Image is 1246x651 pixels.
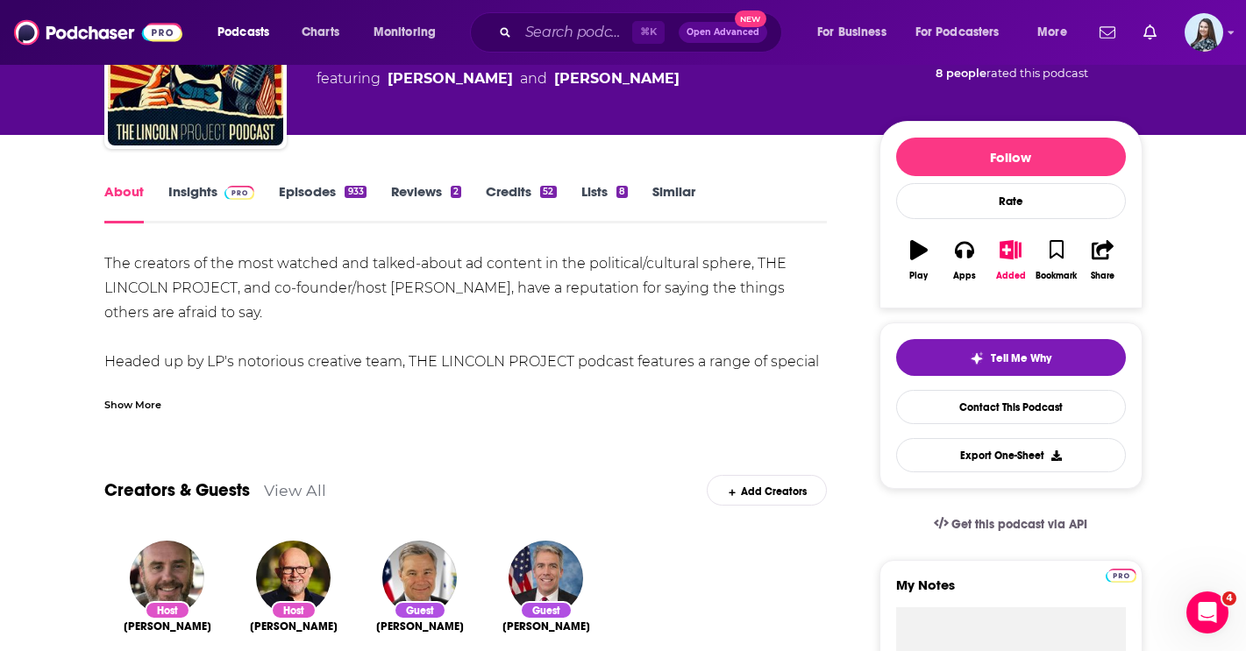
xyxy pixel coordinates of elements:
[896,229,942,292] button: Play
[124,619,211,633] span: [PERSON_NAME]
[486,183,556,223] a: Credits52
[317,68,680,89] span: featuring
[896,438,1126,472] button: Export One-Sheet
[652,183,695,223] a: Similar
[302,20,339,45] span: Charts
[951,517,1087,532] span: Get this podcast via API
[896,138,1126,176] button: Follow
[1034,229,1079,292] button: Bookmark
[518,18,632,46] input: Search podcasts, credits, & more...
[224,186,255,200] img: Podchaser Pro
[361,18,459,46] button: open menu
[904,18,1025,46] button: open menu
[1025,18,1089,46] button: open menu
[374,20,436,45] span: Monitoring
[520,601,573,619] div: Guest
[936,67,986,80] span: 8 people
[388,68,513,89] a: Rick Wilson
[376,619,464,633] span: [PERSON_NAME]
[391,183,461,223] a: Reviews2
[687,28,759,37] span: Open Advanced
[104,251,828,472] div: The creators of the most watched and talked-about ad content in the political/cultural sphere, TH...
[502,619,590,633] a: Joe Walsh
[217,20,269,45] span: Podcasts
[256,541,331,615] img: Rick Wilson
[616,186,628,198] div: 8
[104,183,144,223] a: About
[520,68,547,89] span: and
[1185,13,1223,52] img: User Profile
[382,541,457,615] img: Sheldon Whitehouse
[14,16,182,49] img: Podchaser - Follow, Share and Rate Podcasts
[986,67,1088,80] span: rated this podcast
[987,229,1033,292] button: Added
[896,390,1126,424] a: Contact This Podcast
[817,20,886,45] span: For Business
[345,186,366,198] div: 933
[896,577,1126,607] label: My Notes
[915,20,1000,45] span: For Podcasters
[805,18,908,46] button: open menu
[1106,569,1136,583] img: Podchaser Pro
[1136,18,1164,47] a: Show notifications dropdown
[554,68,680,89] a: Reed Galen
[502,619,590,633] span: [PERSON_NAME]
[205,18,292,46] button: open menu
[279,183,366,223] a: Episodes933
[920,503,1102,546] a: Get this podcast via API
[317,47,680,89] div: A podcast
[1037,20,1067,45] span: More
[540,186,556,198] div: 52
[1093,18,1122,47] a: Show notifications dropdown
[451,186,461,198] div: 2
[735,11,766,27] span: New
[250,619,338,633] a: Rick Wilson
[130,541,204,615] img: Reed Galen
[487,12,799,53] div: Search podcasts, credits, & more...
[1185,13,1223,52] button: Show profile menu
[1036,271,1077,281] div: Bookmark
[1091,271,1114,281] div: Share
[896,183,1126,219] div: Rate
[394,601,446,619] div: Guest
[271,601,317,619] div: Host
[707,475,827,506] div: Add Creators
[264,481,326,499] a: View All
[1186,591,1228,633] iframe: Intercom live chat
[104,479,250,501] a: Creators & Guests
[632,21,665,44] span: ⌘ K
[679,22,767,43] button: Open AdvancedNew
[250,619,338,633] span: [PERSON_NAME]
[509,541,583,615] img: Joe Walsh
[290,18,350,46] a: Charts
[896,339,1126,376] button: tell me why sparkleTell Me Why
[970,351,984,365] img: tell me why sparkle
[1222,591,1236,605] span: 4
[991,351,1051,365] span: Tell Me Why
[124,619,211,633] a: Reed Galen
[145,601,190,619] div: Host
[376,619,464,633] a: Sheldon Whitehouse
[1079,229,1125,292] button: Share
[909,271,928,281] div: Play
[996,271,1026,281] div: Added
[942,229,987,292] button: Apps
[581,183,628,223] a: Lists8
[953,271,976,281] div: Apps
[168,183,255,223] a: InsightsPodchaser Pro
[1106,566,1136,583] a: Pro website
[1185,13,1223,52] span: Logged in as brookefortierpr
